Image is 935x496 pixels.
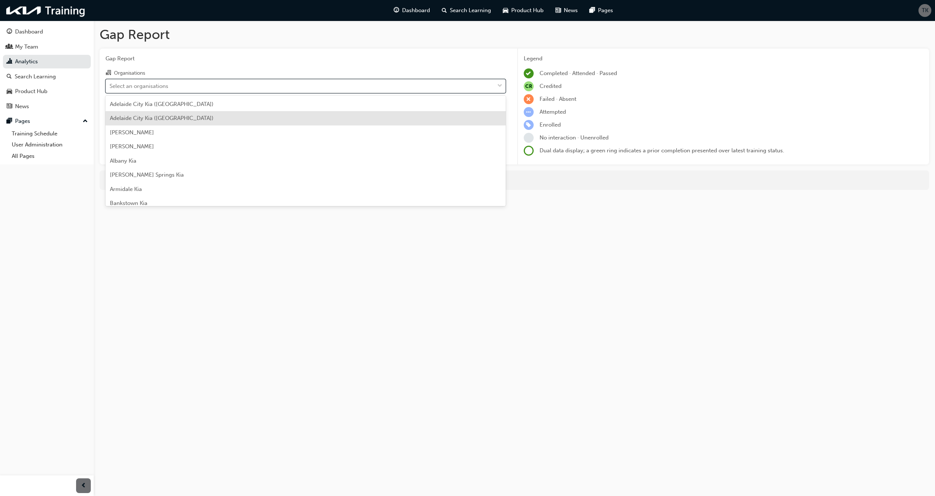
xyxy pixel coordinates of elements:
span: search-icon [7,74,12,80]
a: Product Hub [3,85,91,98]
span: [PERSON_NAME] [110,143,154,150]
span: No interaction · Unenrolled [540,134,609,141]
span: Pages [598,6,613,15]
span: guage-icon [7,29,12,35]
span: learningRecordVerb_COMPLETE-icon [524,68,534,78]
span: Dual data display; a green ring indicates a prior completion presented over latest training status. [540,147,784,154]
span: Enrolled [540,121,561,128]
a: My Team [3,40,91,54]
button: Pages [3,114,91,128]
span: Armidale Kia [110,186,142,192]
span: up-icon [83,117,88,126]
span: Bankstown Kia [110,200,147,206]
span: chart-icon [7,59,12,65]
span: News [564,6,578,15]
a: news-iconNews [549,3,584,18]
span: [PERSON_NAME] [110,129,154,136]
span: Product Hub [511,6,544,15]
a: guage-iconDashboard [388,3,436,18]
span: learningRecordVerb_NONE-icon [524,133,534,143]
img: kia-training [4,3,88,18]
div: Organisations [114,70,145,77]
span: organisation-icon [105,70,111,77]
a: pages-iconPages [584,3,619,18]
span: TK [922,6,928,15]
a: search-iconSearch Learning [436,3,497,18]
a: Analytics [3,55,91,68]
span: Attempted [540,109,566,115]
span: news-icon [555,6,561,15]
span: Adelaide City Kia ([GEOGRAPHIC_DATA]) [110,101,214,107]
span: Completed · Attended · Passed [540,70,617,77]
span: people-icon [7,44,12,50]
button: DashboardMy TeamAnalyticsSearch LearningProduct HubNews [3,24,91,114]
span: Gap Report [105,54,506,63]
a: Training Schedule [9,128,91,139]
span: Albany Kia [110,157,136,164]
span: Credited [540,83,562,89]
span: learningRecordVerb_ENROLL-icon [524,120,534,130]
div: News [15,102,29,111]
span: car-icon [7,88,12,95]
span: news-icon [7,103,12,110]
span: down-icon [497,81,502,91]
span: null-icon [524,81,534,91]
span: pages-icon [590,6,595,15]
a: car-iconProduct Hub [497,3,549,18]
button: TK [918,4,931,17]
span: Adelaide City Kia ([GEOGRAPHIC_DATA]) [110,115,214,121]
span: Search Learning [450,6,491,15]
div: Dashboard [15,28,43,36]
span: pages-icon [7,118,12,125]
span: learningRecordVerb_FAIL-icon [524,94,534,104]
span: learningRecordVerb_ATTEMPT-icon [524,107,534,117]
a: User Administration [9,139,91,150]
span: car-icon [503,6,508,15]
span: prev-icon [81,481,86,490]
div: For more in-depth analysis and data download, go to [105,176,924,184]
a: Search Learning [3,70,91,84]
span: Dashboard [402,6,430,15]
span: [PERSON_NAME] Springs Kia [110,171,184,178]
div: My Team [15,43,38,51]
div: Select an organisations [110,82,168,90]
div: Pages [15,117,30,125]
div: Product Hub [15,87,47,96]
a: All Pages [9,150,91,162]
span: guage-icon [394,6,399,15]
span: Failed · Absent [540,96,576,102]
div: Search Learning [15,72,56,81]
h1: Gap Report [100,26,929,43]
span: search-icon [442,6,447,15]
a: News [3,100,91,113]
a: Dashboard [3,25,91,39]
div: Legend [524,54,924,63]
